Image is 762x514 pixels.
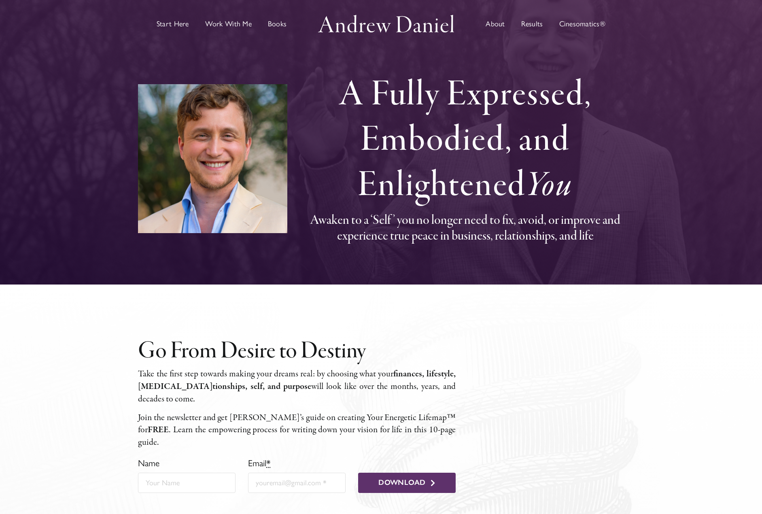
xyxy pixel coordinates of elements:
a: Discover books written by Andrew Daniel [268,2,287,46]
a: Start Here [157,2,189,46]
label: Email [248,458,271,469]
a: Results [521,2,543,46]
em: You [526,163,572,209]
a: Work with Andrew in groups or private sessions [205,2,252,46]
i: . [193,393,195,405]
label: Name [138,458,159,469]
input: Your Name [138,473,236,493]
h2: Go From Desire to Destiny [138,339,455,364]
span: About [486,20,505,28]
img: Andrew Daniel Logo [315,13,457,35]
b: FREE [148,424,169,436]
p: Join the newslet­ter and get [PERSON_NAME]’s guide on cre­at­ing Your Energetic Lifemap™ for . Le... [138,412,455,449]
span: Work With Me [205,20,252,28]
a: About [486,2,505,46]
span: Start Here [157,20,189,28]
abbr: required [266,458,271,469]
h1: A Fully Expressed, Embodied, and Enlightened [306,73,624,209]
b: finances, lifestyle, [MEDICAL_DATA]­tion­ships, self, and pur­pose [138,368,455,393]
a: Cinesomatics® [559,2,606,46]
span: Cinesomatics® [559,20,606,28]
img: andrew-daniel-2023–3‑headshot-50 [138,84,287,233]
span: Results [521,20,543,28]
span: Books [268,20,287,28]
input: youremail@gmail.com * [248,473,346,493]
p: Take the first step towards mak­ing your dreams real: by choos­ing what your will look like over ... [138,368,455,405]
button: Download [358,473,456,493]
h3: Awaken to a ‘Self’ you no longer need to fix, avoid, or improve and experience true peace in busi... [306,213,624,244]
span: Download [378,478,425,487]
